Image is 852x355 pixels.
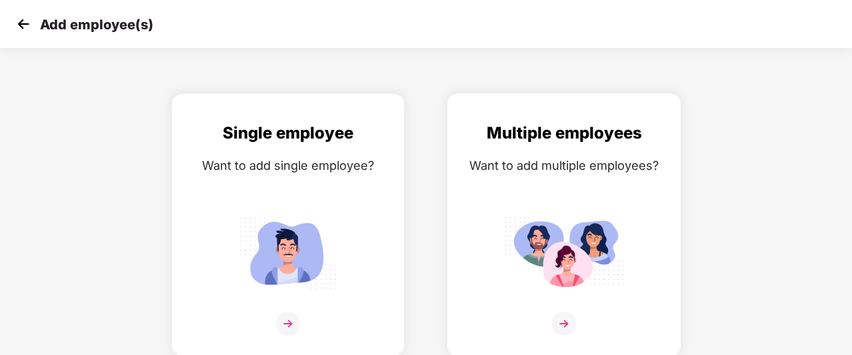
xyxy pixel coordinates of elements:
div: Want to add multiple employees? [461,156,667,175]
div: Single employee [185,121,391,146]
img: svg+xml;base64,PHN2ZyB4bWxucz0iaHR0cDovL3d3dy53My5vcmcvMjAwMC9zdmciIHdpZHRoPSIzNiIgaGVpZ2h0PSIzNi... [552,312,576,336]
div: Multiple employees [461,121,667,146]
div: Want to add single employee? [185,156,391,175]
img: svg+xml;base64,PHN2ZyB4bWxucz0iaHR0cDovL3d3dy53My5vcmcvMjAwMC9zdmciIGlkPSJNdWx0aXBsZV9lbXBsb3llZS... [504,211,624,294]
img: svg+xml;base64,PHN2ZyB4bWxucz0iaHR0cDovL3d3dy53My5vcmcvMjAwMC9zdmciIHdpZHRoPSIzNiIgaGVpZ2h0PSIzNi... [276,312,300,336]
img: svg+xml;base64,PHN2ZyB4bWxucz0iaHR0cDovL3d3dy53My5vcmcvMjAwMC9zdmciIGlkPSJTaW5nbGVfZW1wbG95ZWUiIH... [228,211,348,294]
p: Add employee(s) [40,17,153,33]
img: svg+xml;base64,PHN2ZyB4bWxucz0iaHR0cDovL3d3dy53My5vcmcvMjAwMC9zdmciIHdpZHRoPSIzMCIgaGVpZ2h0PSIzMC... [13,14,33,34]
